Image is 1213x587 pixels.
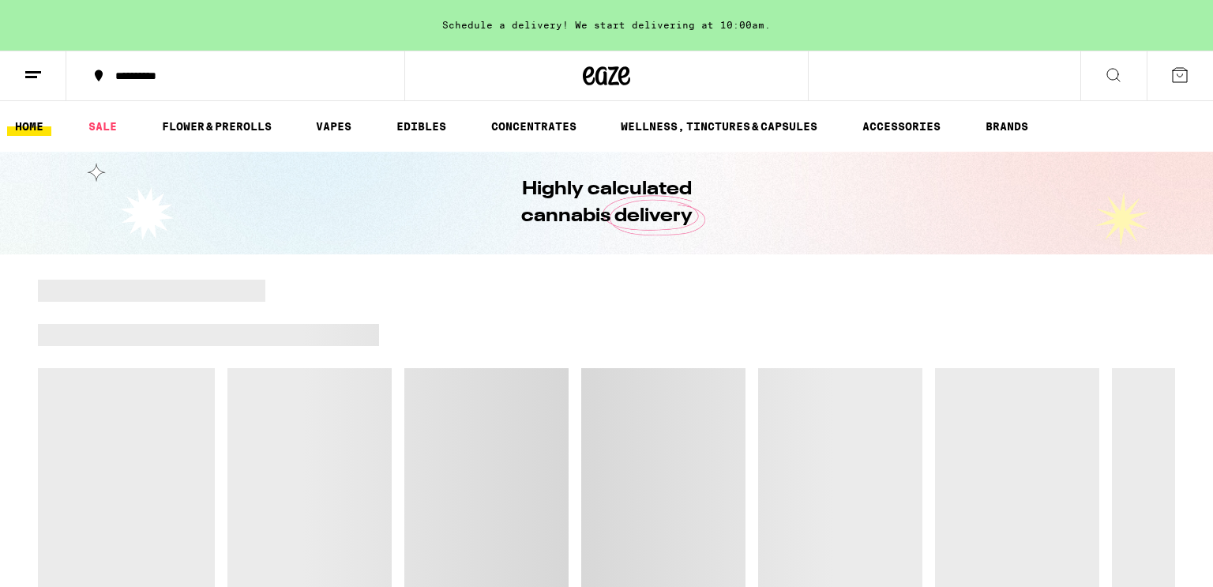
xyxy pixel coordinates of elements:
a: EDIBLES [389,117,454,136]
h1: Highly calculated cannabis delivery [476,176,737,230]
a: HOME [7,117,51,136]
a: VAPES [308,117,359,136]
button: BRANDS [978,117,1036,136]
a: ACCESSORIES [854,117,948,136]
a: CONCENTRATES [483,117,584,136]
a: FLOWER & PREROLLS [154,117,280,136]
a: SALE [81,117,125,136]
a: WELLNESS, TINCTURES & CAPSULES [613,117,825,136]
